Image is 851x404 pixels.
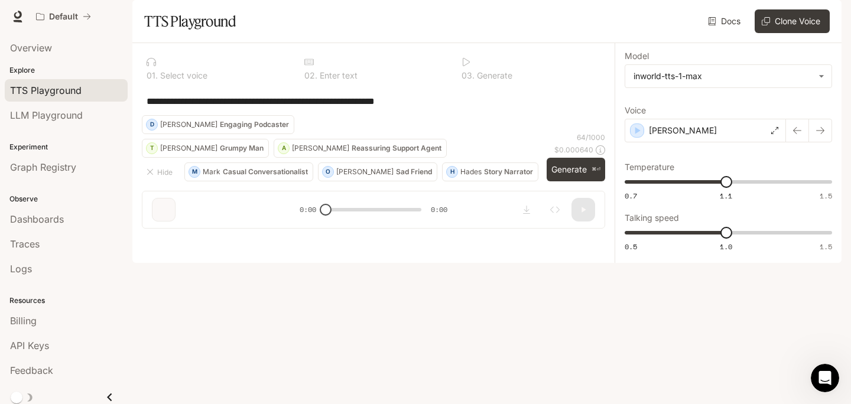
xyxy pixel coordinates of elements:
[144,9,236,33] h1: TTS Playground
[142,162,180,181] button: Hide
[352,145,441,152] p: Reassuring Support Agent
[304,71,317,80] p: 0 2 .
[31,5,96,28] button: All workspaces
[142,115,294,134] button: D[PERSON_NAME]Engaging Podcaster
[292,145,349,152] p: [PERSON_NAME]
[577,132,605,142] p: 64 / 1000
[447,162,457,181] div: H
[649,125,717,136] p: [PERSON_NAME]
[323,162,333,181] div: O
[462,71,475,80] p: 0 3 .
[336,168,394,175] p: [PERSON_NAME]
[625,242,637,252] span: 0.5
[147,71,158,80] p: 0 1 .
[634,70,813,82] div: inworld-tts-1-max
[220,145,264,152] p: Grumpy Man
[592,166,600,173] p: ⌘⏎
[158,71,207,80] p: Select voice
[147,139,157,158] div: T
[484,168,533,175] p: Story Narrator
[820,242,832,252] span: 1.5
[706,9,745,33] a: Docs
[160,145,217,152] p: [PERSON_NAME]
[147,115,157,134] div: D
[396,168,432,175] p: Sad Friend
[223,168,308,175] p: Casual Conversationalist
[625,65,831,87] div: inworld-tts-1-max
[160,121,217,128] p: [PERSON_NAME]
[755,9,830,33] button: Clone Voice
[318,162,437,181] button: O[PERSON_NAME]Sad Friend
[811,364,839,392] iframe: Intercom live chat
[475,71,512,80] p: Generate
[720,191,732,201] span: 1.1
[189,162,200,181] div: M
[184,162,313,181] button: MMarkCasual Conversationalist
[142,139,269,158] button: T[PERSON_NAME]Grumpy Man
[820,191,832,201] span: 1.5
[442,162,538,181] button: HHadesStory Narrator
[460,168,482,175] p: Hades
[274,139,447,158] button: A[PERSON_NAME]Reassuring Support Agent
[625,191,637,201] span: 0.7
[625,214,679,222] p: Talking speed
[547,158,605,182] button: Generate⌘⏎
[49,12,78,22] p: Default
[720,242,732,252] span: 1.0
[317,71,358,80] p: Enter text
[220,121,289,128] p: Engaging Podcaster
[625,52,649,60] p: Model
[625,163,674,171] p: Temperature
[625,106,646,115] p: Voice
[278,139,289,158] div: A
[203,168,220,175] p: Mark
